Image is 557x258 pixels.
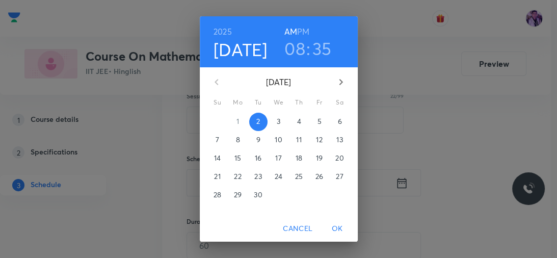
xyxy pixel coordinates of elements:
button: 11 [290,131,308,149]
h3: : [306,38,310,59]
button: 14 [208,149,227,168]
p: 13 [336,135,342,145]
p: 15 [234,153,241,163]
p: 27 [336,171,343,182]
button: 5 [310,113,329,131]
p: 17 [275,153,281,163]
button: 4 [290,113,308,131]
p: 28 [214,190,221,200]
span: Fr [310,97,329,108]
button: 30 [249,186,268,204]
p: 8 [235,135,240,145]
p: 26 [315,171,323,182]
button: OK [321,219,354,238]
button: 3 [270,113,288,131]
button: AM [284,24,297,39]
button: 28 [208,186,227,204]
button: 26 [310,168,329,186]
p: 21 [214,171,220,182]
p: 2 [256,116,260,126]
button: 8 [229,131,247,149]
p: 25 [295,171,303,182]
button: 29 [229,186,247,204]
span: Su [208,97,227,108]
p: 3 [277,116,280,126]
button: 24 [270,168,288,186]
button: 10 [270,131,288,149]
p: 7 [216,135,219,145]
p: 20 [335,153,343,163]
button: 19 [310,149,329,168]
button: 2025 [214,24,232,39]
p: 19 [316,153,323,163]
button: [DATE] [214,39,268,60]
p: [DATE] [229,76,329,88]
button: 15 [229,149,247,168]
p: 5 [317,116,321,126]
p: 22 [234,171,241,182]
span: Mo [229,97,247,108]
span: Sa [331,97,349,108]
button: 22 [229,168,247,186]
button: 2 [249,113,268,131]
button: 9 [249,131,268,149]
button: 16 [249,149,268,168]
p: 12 [316,135,322,145]
p: 10 [275,135,282,145]
p: 6 [337,116,341,126]
span: Th [290,97,308,108]
button: 21 [208,168,227,186]
p: 30 [254,190,262,200]
span: OK [325,222,350,235]
button: 6 [331,113,349,131]
button: Cancel [279,219,316,238]
button: 17 [270,149,288,168]
button: 13 [331,131,349,149]
p: 11 [296,135,301,145]
button: 25 [290,168,308,186]
button: 23 [249,168,268,186]
span: Tu [249,97,268,108]
p: 14 [214,153,221,163]
button: 18 [290,149,308,168]
p: 9 [256,135,260,145]
p: 23 [254,171,261,182]
button: 12 [310,131,329,149]
p: 4 [297,116,301,126]
span: Cancel [283,222,312,235]
button: 35 [312,38,332,59]
p: 16 [255,153,261,163]
button: PM [297,24,309,39]
p: 18 [296,153,302,163]
button: 08 [284,38,305,59]
button: 20 [331,149,349,168]
p: 29 [234,190,242,200]
p: 24 [275,171,282,182]
button: 7 [208,131,227,149]
button: 27 [331,168,349,186]
span: We [270,97,288,108]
